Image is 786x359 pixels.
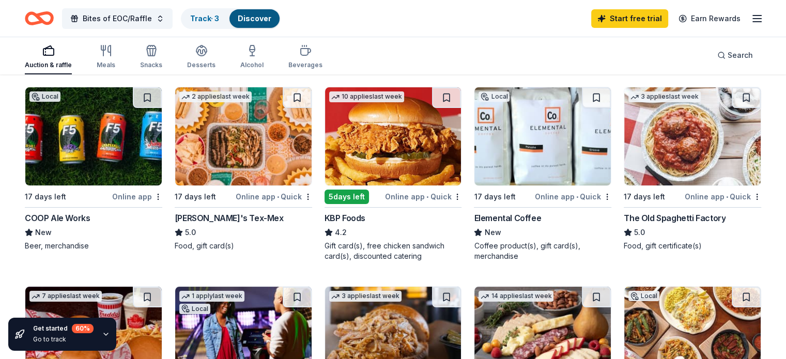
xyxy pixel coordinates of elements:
span: 5.0 [634,226,645,239]
button: Desserts [187,40,215,74]
div: 17 days left [474,191,515,203]
div: 60 % [72,324,94,333]
div: 7 applies last week [29,291,102,302]
div: Online app [112,190,162,203]
span: 5.0 [185,226,196,239]
span: Bites of EOC/Raffle [83,12,152,25]
a: Home [25,6,54,30]
img: Image for Chuy's Tex-Mex [175,87,312,185]
a: Earn Rewards [672,9,747,28]
div: Online app Quick [685,190,761,203]
img: Image for Elemental Coffee [474,87,611,185]
div: Online app Quick [236,190,312,203]
button: Beverages [288,40,322,74]
div: Beverages [288,61,322,69]
a: Track· 3 [190,14,219,23]
button: Search [709,45,761,66]
button: Track· 3Discover [181,8,281,29]
div: 1 apply last week [179,291,244,302]
a: Image for Elemental CoffeeLocal17 days leftOnline app•QuickElemental CoffeeNewCoffee product(s), ... [474,87,611,261]
div: COOP Ale Works [25,212,90,224]
div: Local [628,291,659,301]
button: Auction & raffle [25,40,72,74]
div: Local [479,91,510,102]
span: New [484,226,501,239]
button: Alcohol [240,40,264,74]
a: Discover [238,14,271,23]
div: The Old Spaghetti Factory [624,212,726,224]
div: Local [179,304,210,314]
div: 2 applies last week [179,91,252,102]
div: 10 applies last week [329,91,404,102]
div: Snacks [140,61,162,69]
a: Image for Chuy's Tex-Mex2 applieslast week17 days leftOnline app•Quick[PERSON_NAME]'s Tex-Mex5.0F... [175,87,312,251]
span: • [277,193,279,201]
div: Online app Quick [535,190,611,203]
div: KBP Foods [325,212,365,224]
span: New [35,226,52,239]
div: 14 applies last week [479,291,553,302]
div: Auction & raffle [25,61,72,69]
div: Elemental Coffee [474,212,541,224]
div: Local [29,91,60,102]
div: Gift card(s), free chicken sandwich card(s), discounted catering [325,241,462,261]
div: Meals [97,61,115,69]
button: Snacks [140,40,162,74]
div: Online app Quick [385,190,461,203]
div: Get started [33,324,94,333]
div: Go to track [33,335,94,344]
div: 17 days left [175,191,216,203]
div: Food, gift certificate(s) [624,241,761,251]
button: Meals [97,40,115,74]
a: Image for COOP Ale WorksLocal17 days leftOnline appCOOP Ale WorksNewBeer, merchandise [25,87,162,251]
span: Search [728,49,753,61]
div: 17 days left [25,191,66,203]
div: Beer, merchandise [25,241,162,251]
span: • [426,193,428,201]
span: • [576,193,578,201]
a: Image for KBP Foods10 applieslast week5days leftOnline app•QuickKBP Foods4.2Gift card(s), free ch... [325,87,462,261]
span: • [726,193,728,201]
img: Image for KBP Foods [325,87,461,185]
a: Start free trial [591,9,668,28]
div: 5 days left [325,190,369,204]
img: Image for The Old Spaghetti Factory [624,87,761,185]
div: 17 days left [624,191,665,203]
span: 4.2 [335,226,347,239]
div: Alcohol [240,61,264,69]
button: Bites of EOC/Raffle [62,8,173,29]
div: Desserts [187,61,215,69]
a: Image for The Old Spaghetti Factory3 applieslast week17 days leftOnline app•QuickThe Old Spaghett... [624,87,761,251]
div: [PERSON_NAME]'s Tex-Mex [175,212,284,224]
div: 3 applies last week [628,91,701,102]
div: Coffee product(s), gift card(s), merchandise [474,241,611,261]
div: Food, gift card(s) [175,241,312,251]
img: Image for COOP Ale Works [25,87,162,185]
div: 3 applies last week [329,291,402,302]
